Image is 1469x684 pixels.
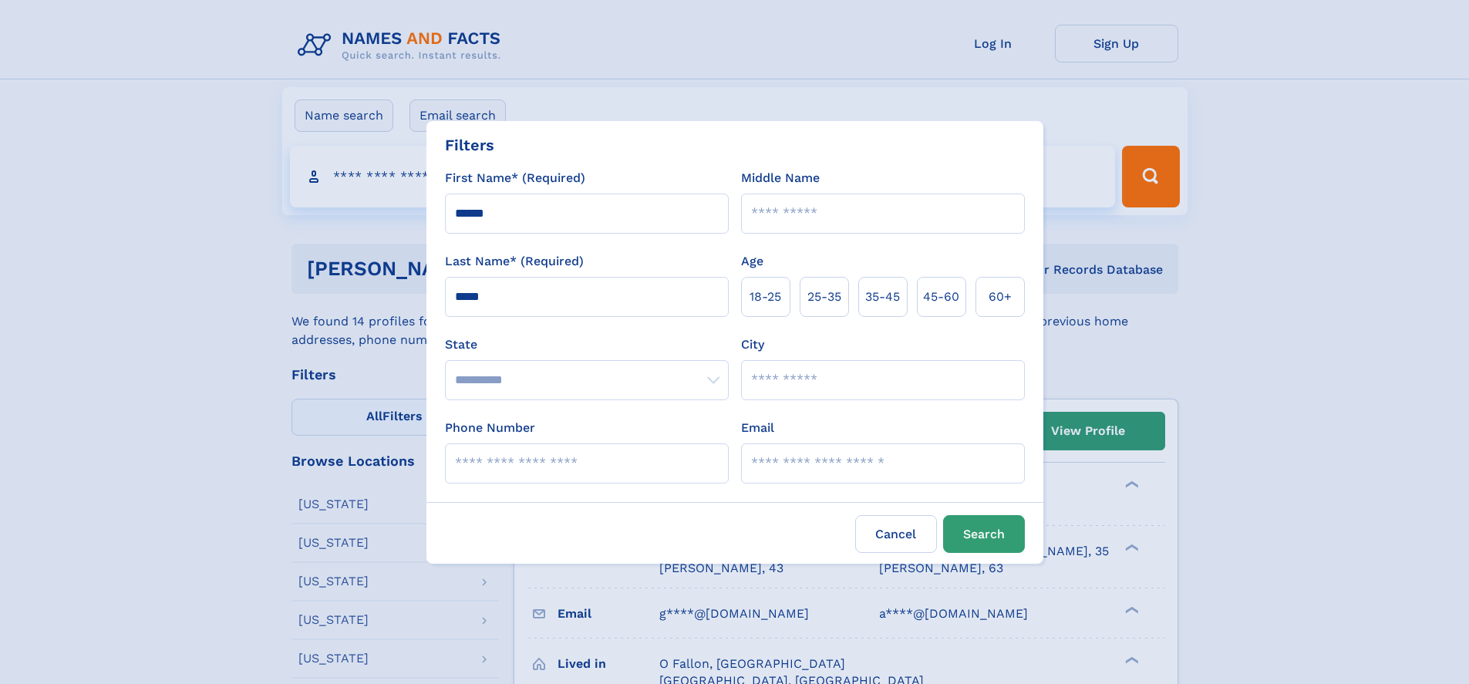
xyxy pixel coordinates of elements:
[989,288,1012,306] span: 60+
[445,133,494,157] div: Filters
[923,288,959,306] span: 45‑60
[741,169,820,187] label: Middle Name
[445,419,535,437] label: Phone Number
[445,169,585,187] label: First Name* (Required)
[750,288,781,306] span: 18‑25
[807,288,841,306] span: 25‑35
[943,515,1025,553] button: Search
[855,515,937,553] label: Cancel
[741,335,764,354] label: City
[865,288,900,306] span: 35‑45
[445,335,729,354] label: State
[445,252,584,271] label: Last Name* (Required)
[741,252,763,271] label: Age
[741,419,774,437] label: Email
